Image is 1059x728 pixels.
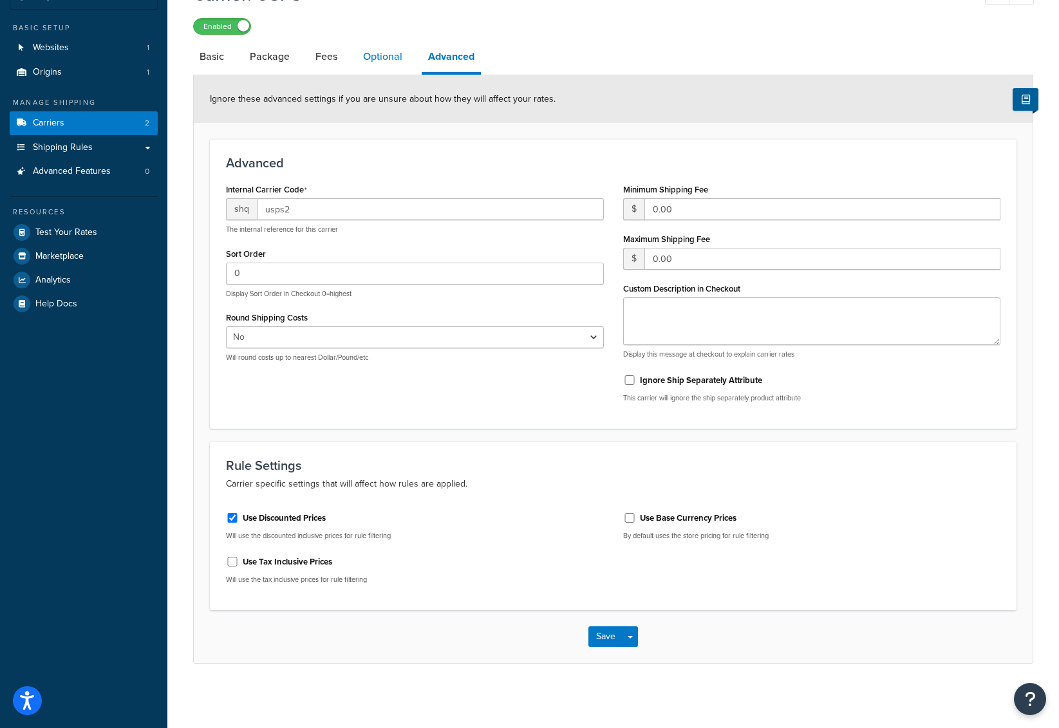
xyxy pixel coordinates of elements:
[35,299,77,310] span: Help Docs
[10,97,158,108] div: Manage Shipping
[623,531,1001,541] p: By default uses the store pricing for rule filtering
[640,512,736,524] label: Use Base Currency Prices
[226,289,604,299] p: Display Sort Order in Checkout 0=highest
[10,61,158,84] a: Origins1
[243,556,332,568] label: Use Tax Inclusive Prices
[243,41,296,72] a: Package
[10,23,158,33] div: Basic Setup
[10,292,158,315] a: Help Docs
[226,575,604,584] p: Will use the tax inclusive prices for rule filtering
[623,248,644,270] span: $
[10,221,158,244] a: Test Your Rates
[640,375,762,386] label: Ignore Ship Separately Attribute
[33,142,93,153] span: Shipping Rules
[226,225,604,234] p: The internal reference for this carrier
[10,245,158,268] a: Marketplace
[10,207,158,218] div: Resources
[10,160,158,183] a: Advanced Features0
[357,41,409,72] a: Optional
[226,458,1000,472] h3: Rule Settings
[145,118,149,129] span: 2
[10,36,158,60] li: Websites
[10,111,158,135] a: Carriers2
[194,19,250,34] label: Enabled
[10,36,158,60] a: Websites1
[35,251,84,262] span: Marketplace
[145,166,149,177] span: 0
[1014,683,1046,715] button: Open Resource Center
[623,198,644,220] span: $
[10,160,158,183] li: Advanced Features
[147,67,149,78] span: 1
[226,476,1000,492] p: Carrier specific settings that will affect how rules are applied.
[309,41,344,72] a: Fees
[33,118,64,129] span: Carriers
[226,531,604,541] p: Will use the discounted inclusive prices for rule filtering
[33,166,111,177] span: Advanced Features
[422,41,481,75] a: Advanced
[623,234,710,244] label: Maximum Shipping Fee
[623,284,740,294] label: Custom Description in Checkout
[243,512,326,524] label: Use Discounted Prices
[10,136,158,160] a: Shipping Rules
[226,185,307,195] label: Internal Carrier Code
[10,268,158,292] a: Analytics
[226,313,308,322] label: Round Shipping Costs
[10,61,158,84] li: Origins
[226,249,266,259] label: Sort Order
[588,626,623,647] button: Save
[33,67,62,78] span: Origins
[35,275,71,286] span: Analytics
[35,227,97,238] span: Test Your Rates
[226,156,1000,170] h3: Advanced
[623,350,1001,359] p: Display this message at checkout to explain carrier rates
[10,111,158,135] li: Carriers
[210,92,556,106] span: Ignore these advanced settings if you are unsure about how they will affect your rates.
[1013,88,1038,111] button: Show Help Docs
[193,41,230,72] a: Basic
[33,42,69,53] span: Websites
[226,198,257,220] span: shq
[147,42,149,53] span: 1
[623,393,1001,403] p: This carrier will ignore the ship separately product attribute
[623,185,708,194] label: Minimum Shipping Fee
[226,353,604,362] p: Will round costs up to nearest Dollar/Pound/etc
